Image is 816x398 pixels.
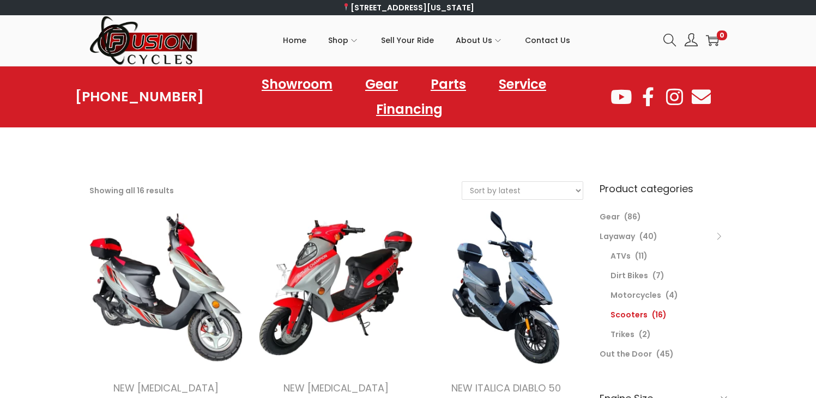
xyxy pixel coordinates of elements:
span: (11) [635,250,648,261]
a: Gear [600,211,620,222]
a: Contact Us [525,16,570,65]
a: ATVs [611,250,631,261]
img: Woostify retina logo [89,15,198,66]
a: NEW ITALICA DIABLO 50 [451,381,561,395]
a: 0 [706,34,719,47]
a: [PHONE_NUMBER] [75,89,204,105]
a: Trikes [611,329,634,340]
a: Home [283,16,306,65]
nav: Primary navigation [198,16,655,65]
a: Layaway [600,231,635,242]
span: (7) [652,270,664,281]
span: (4) [666,290,678,301]
span: Sell Your Ride [381,27,434,54]
a: Motorcycles [611,290,661,301]
span: (16) [652,309,667,320]
a: Service [488,72,557,97]
a: Showroom [251,72,343,97]
span: Shop [328,27,348,54]
a: Shop [328,16,359,65]
span: Contact Us [525,27,570,54]
span: About Us [456,27,492,54]
span: (45) [656,348,674,359]
a: Sell Your Ride [381,16,434,65]
select: Shop order [462,182,583,199]
a: Financing [365,97,454,122]
nav: Menu [204,72,609,122]
span: (86) [624,211,641,222]
a: About Us [456,16,503,65]
a: Scooters [611,309,648,320]
a: Dirt Bikes [611,270,648,281]
h6: Product categories [600,181,727,196]
span: (40) [639,231,657,242]
a: Gear [354,72,409,97]
a: Out the Door [600,348,652,359]
p: Showing all 16 results [89,183,174,198]
span: (2) [639,329,651,340]
a: [STREET_ADDRESS][US_STATE] [342,2,474,13]
img: 📍 [342,3,350,11]
a: Parts [420,72,477,97]
span: Home [283,27,306,54]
